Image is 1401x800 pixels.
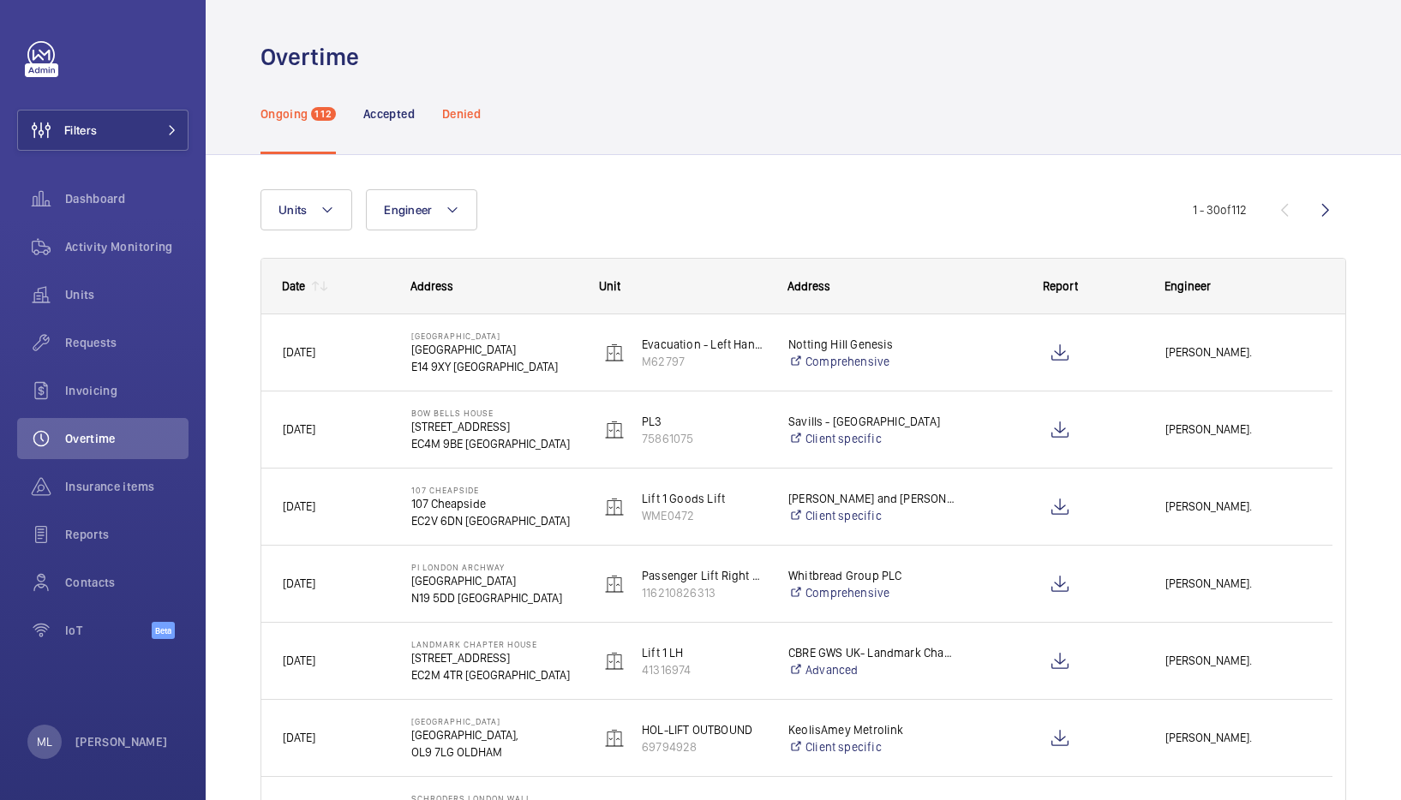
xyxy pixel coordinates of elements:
p: Accepted [363,105,415,122]
span: Beta [152,622,175,639]
a: Comprehensive [788,353,955,370]
p: [STREET_ADDRESS] [411,418,578,435]
span: [DATE] [283,654,315,667]
p: Landmark Chapter House [411,639,578,649]
span: [PERSON_NAME]. [1165,574,1311,594]
span: [DATE] [283,731,315,744]
span: 112 [311,107,336,121]
p: [GEOGRAPHIC_DATA] [411,572,578,589]
span: [PERSON_NAME]. [1165,343,1311,362]
p: OL9 7LG OLDHAM [411,743,578,761]
p: 107 Cheapside [411,495,578,512]
p: Bow Bells House [411,408,578,418]
p: [PERSON_NAME] and [PERSON_NAME] 107 Cheapside [788,490,955,507]
p: Whitbread Group PLC [788,567,955,584]
button: Engineer [366,189,477,230]
p: [GEOGRAPHIC_DATA], [411,726,578,743]
p: KeolisAmey Metrolink [788,721,955,738]
p: HOL-LIFT OUTBOUND [642,721,766,738]
span: [DATE] [283,345,315,359]
img: elevator.svg [604,728,625,749]
h1: Overtime [260,41,369,73]
button: Units [260,189,352,230]
a: Comprehensive [788,584,955,601]
span: Units [278,203,307,217]
p: N19 5DD [GEOGRAPHIC_DATA] [411,589,578,606]
p: 116210826313 [642,584,766,601]
a: Advanced [788,661,955,678]
p: 75861075 [642,430,766,447]
p: PI London Archway [411,562,578,572]
p: CBRE GWS UK- Landmark Chapter House [788,644,955,661]
span: Reports [65,526,189,543]
button: Filters [17,110,189,151]
img: elevator.svg [604,574,625,594]
p: Denied [442,105,481,122]
span: Overtime [65,430,189,447]
span: Report [1043,279,1078,293]
span: Unit [599,279,620,293]
span: [DATE] [283,499,315,513]
span: Engineer [384,203,432,217]
span: [PERSON_NAME]. [1165,651,1311,671]
span: [DATE] [283,576,315,590]
span: [DATE] [283,422,315,436]
span: of [1220,203,1231,217]
span: [PERSON_NAME]. [1165,497,1311,516]
p: Savills - [GEOGRAPHIC_DATA] [788,413,955,430]
span: Units [65,286,189,303]
span: 1 - 30 112 [1193,204,1247,216]
p: Lift 1 Goods Lift [642,490,766,507]
a: Client specific [788,507,955,524]
p: EC2V 6DN [GEOGRAPHIC_DATA] [411,512,578,529]
span: Requests [65,334,189,351]
p: 41316974 [642,661,766,678]
span: Activity Monitoring [65,238,189,255]
span: Address [410,279,453,293]
span: Filters [64,122,97,139]
img: elevator.svg [604,651,625,672]
p: WME0472 [642,507,766,524]
span: Engineer [1165,279,1211,293]
span: [PERSON_NAME]. [1165,728,1311,748]
span: Insurance items [65,478,189,495]
p: PL3 [642,413,766,430]
span: Dashboard [65,190,189,207]
p: Ongoing [260,105,308,122]
p: [PERSON_NAME] [75,733,168,750]
p: 107 Cheapside [411,485,578,495]
p: EC2M 4TR [GEOGRAPHIC_DATA] [411,666,578,684]
span: Invoicing [65,382,189,399]
p: Passenger Lift Right Hand [642,567,766,584]
p: EC4M 9BE [GEOGRAPHIC_DATA] [411,435,578,452]
a: Client specific [788,430,955,447]
span: Contacts [65,574,189,591]
div: Date [282,279,305,293]
p: Evacuation - Left Hand Lift [642,336,766,353]
span: IoT [65,622,152,639]
img: elevator.svg [604,343,625,363]
p: Notting Hill Genesis [788,336,955,353]
p: [STREET_ADDRESS] [411,649,578,666]
p: ML [37,733,52,750]
p: E14 9XY [GEOGRAPHIC_DATA] [411,358,578,375]
img: elevator.svg [604,497,625,517]
p: [GEOGRAPHIC_DATA] [411,331,578,341]
p: Lift 1 LH [642,644,766,661]
p: [GEOGRAPHIC_DATA] [411,341,578,358]
a: Client specific [788,738,955,755]
p: [GEOGRAPHIC_DATA] [411,716,578,726]
span: [PERSON_NAME]. [1165,420,1311,439]
span: Address [787,279,830,293]
img: elevator.svg [604,420,625,440]
p: M62797 [642,353,766,370]
p: 69794928 [642,738,766,755]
